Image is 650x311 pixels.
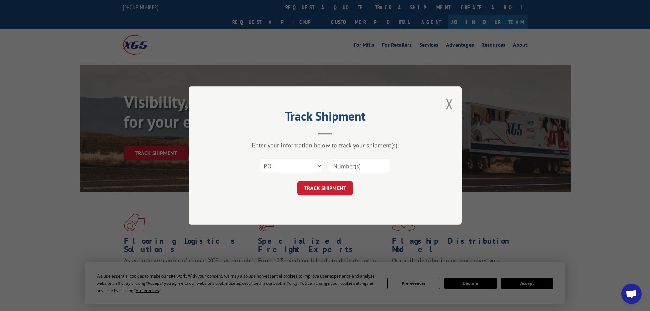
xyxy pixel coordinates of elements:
button: TRACK SHIPMENT [297,181,353,195]
div: Enter your information below to track your shipment(s). [223,141,428,149]
input: Number(s) [328,159,390,173]
a: Open chat [621,284,642,304]
h2: Track Shipment [223,111,428,124]
button: Close modal [446,95,453,113]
